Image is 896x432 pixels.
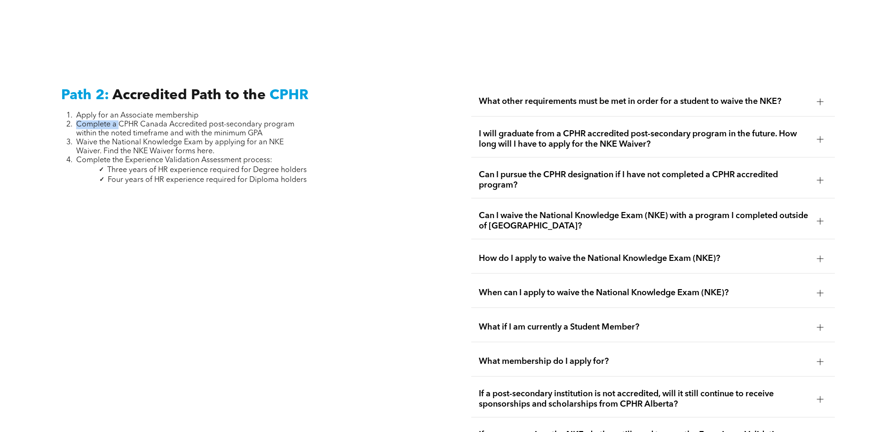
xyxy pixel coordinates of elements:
[479,211,809,231] span: Can I waive the National Knowledge Exam (NKE) with a program I completed outside of [GEOGRAPHIC_D...
[108,176,307,184] span: Four years of HR experience required for Diploma holders
[76,121,294,137] span: Complete a CPHR Canada Accredited post-secondary program within the noted timeframe and with the ...
[107,166,307,174] span: Three years of HR experience required for Degree holders
[270,88,309,102] span: CPHR
[76,157,272,164] span: Complete the Experience Validation Assessment process:
[479,288,809,298] span: When can I apply to waive the National Knowledge Exam (NKE)?
[479,96,809,107] span: What other requirements must be met in order for a student to waive the NKE?
[479,129,809,149] span: I will graduate from a CPHR accredited post-secondary program in the future. How long will I have...
[112,88,266,102] span: Accredited Path to the
[61,88,109,102] span: Path 2:
[76,112,198,119] span: Apply for an Associate membership
[76,139,284,155] span: Waive the National Knowledge Exam by applying for an NKE Waiver. Find the NKE Waiver forms here.
[479,170,809,190] span: Can I pursue the CPHR designation if I have not completed a CPHR accredited program?
[479,253,809,264] span: How do I apply to waive the National Knowledge Exam (NKE)?
[479,356,809,367] span: What membership do I apply for?
[479,322,809,332] span: What if I am currently a Student Member?
[479,389,809,409] span: If a post-secondary institution is not accredited, will it still continue to receive sponsorships...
